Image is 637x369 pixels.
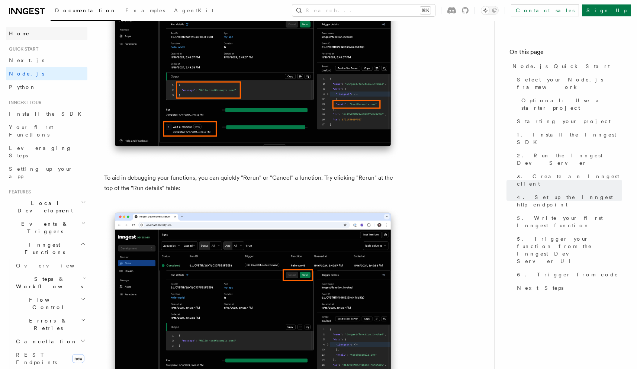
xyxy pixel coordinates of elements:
a: Your first Functions [6,121,87,141]
h4: On this page [509,48,622,60]
span: Next.js [9,57,44,63]
a: AgentKit [170,2,218,20]
kbd: ⌘K [420,7,431,14]
span: Events & Triggers [6,220,81,235]
span: 3. Create an Inngest client [517,173,622,187]
a: Sign Up [582,4,631,16]
button: Search...⌘K [292,4,435,16]
a: Install the SDK [6,107,87,121]
span: Node.js [9,71,44,77]
a: 2. Run the Inngest Dev Server [514,149,622,170]
span: new [72,354,84,363]
span: Overview [16,263,93,269]
span: Examples [125,7,165,13]
a: Home [6,27,87,40]
span: 5. Trigger your function from the Inngest Dev Server UI [517,235,622,265]
span: Inngest tour [6,100,42,106]
button: Cancellation [13,335,87,348]
span: 4. Set up the Inngest http endpoint [517,193,622,208]
span: Home [9,30,30,37]
span: Optional: Use a starter project [521,97,622,112]
span: 2. Run the Inngest Dev Server [517,152,622,167]
span: Cancellation [13,338,77,345]
span: Node.js Quick Start [512,62,610,70]
span: Select your Node.js framework [517,76,622,91]
span: Features [6,189,31,195]
span: Next Steps [517,284,563,292]
a: 3. Create an Inngest client [514,170,622,190]
span: AgentKit [174,7,213,13]
button: Local Development [6,196,87,217]
a: 4. Set up the Inngest http endpoint [514,190,622,211]
a: Setting up your app [6,162,87,183]
a: 5. Trigger your function from the Inngest Dev Server UI [514,232,622,268]
a: Leveraging Steps [6,141,87,162]
span: 6. Trigger from code [517,271,618,278]
a: Contact sales [511,4,579,16]
button: Flow Control [13,293,87,314]
a: Node.js Quick Start [509,60,622,73]
span: Inngest Functions [6,241,80,256]
span: 1. Install the Inngest SDK [517,131,622,146]
a: Select your Node.js framework [514,73,622,94]
span: Install the SDK [9,111,86,117]
a: Documentation [51,2,121,21]
button: Events & Triggers [6,217,87,238]
span: Errors & Retries [13,317,81,332]
a: 6. Trigger from code [514,268,622,281]
span: Setting up your app [9,166,73,179]
a: Starting your project [514,115,622,128]
span: REST Endpoints [16,352,57,365]
a: Next.js [6,54,87,67]
a: Examples [121,2,170,20]
a: 1. Install the Inngest SDK [514,128,622,149]
button: Errors & Retries [13,314,87,335]
button: Inngest Functions [6,238,87,259]
span: Flow Control [13,296,81,311]
span: Local Development [6,199,81,214]
button: Toggle dark mode [481,6,499,15]
a: 5. Write your first Inngest function [514,211,622,232]
span: Steps & Workflows [13,275,83,290]
span: Documentation [55,7,116,13]
a: Python [6,80,87,94]
span: Your first Functions [9,124,53,138]
button: Steps & Workflows [13,272,87,293]
p: To aid in debugging your functions, you can quickly "Rerun" or "Cancel" a function. Try clicking ... [104,173,402,193]
a: Next Steps [514,281,622,295]
a: REST Endpointsnew [13,348,87,369]
span: Starting your project [517,118,611,125]
span: Leveraging Steps [9,145,72,158]
a: Node.js [6,67,87,80]
span: Python [9,84,36,90]
span: 5. Write your first Inngest function [517,214,622,229]
a: Optional: Use a starter project [518,94,622,115]
a: Overview [13,259,87,272]
span: Quick start [6,46,38,52]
